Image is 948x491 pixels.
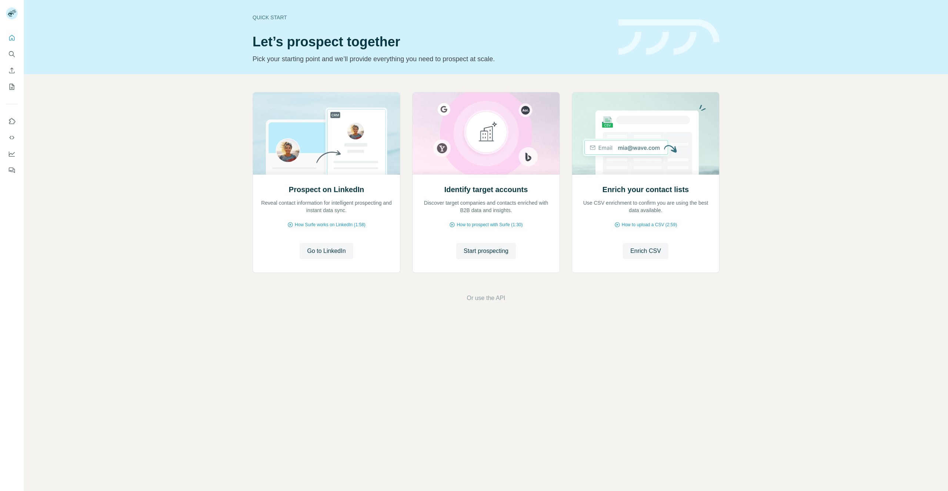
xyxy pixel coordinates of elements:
[623,243,668,259] button: Enrich CSV
[6,147,18,161] button: Dashboard
[444,184,528,195] h2: Identify target accounts
[622,221,677,228] span: How to upload a CSV (2:59)
[412,92,560,175] img: Identify target accounts
[6,131,18,144] button: Use Surfe API
[572,92,720,175] img: Enrich your contact lists
[580,199,712,214] p: Use CSV enrichment to confirm you are using the best data available.
[457,221,523,228] span: How to prospect with Surfe (1:30)
[6,47,18,61] button: Search
[6,115,18,128] button: Use Surfe on LinkedIn
[6,64,18,77] button: Enrich CSV
[602,184,689,195] h2: Enrich your contact lists
[467,294,505,303] button: Or use the API
[307,247,346,256] span: Go to LinkedIn
[456,243,516,259] button: Start prospecting
[6,31,18,45] button: Quick start
[6,80,18,93] button: My lists
[289,184,364,195] h2: Prospect on LinkedIn
[253,92,400,175] img: Prospect on LinkedIn
[253,14,610,21] div: Quick start
[464,247,508,256] span: Start prospecting
[295,221,365,228] span: How Surfe works on LinkedIn (1:58)
[6,164,18,177] button: Feedback
[300,243,353,259] button: Go to LinkedIn
[618,19,720,55] img: banner
[630,247,661,256] span: Enrich CSV
[260,199,393,214] p: Reveal contact information for intelligent prospecting and instant data sync.
[253,54,610,64] p: Pick your starting point and we’ll provide everything you need to prospect at scale.
[420,199,552,214] p: Discover target companies and contacts enriched with B2B data and insights.
[253,34,610,49] h1: Let’s prospect together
